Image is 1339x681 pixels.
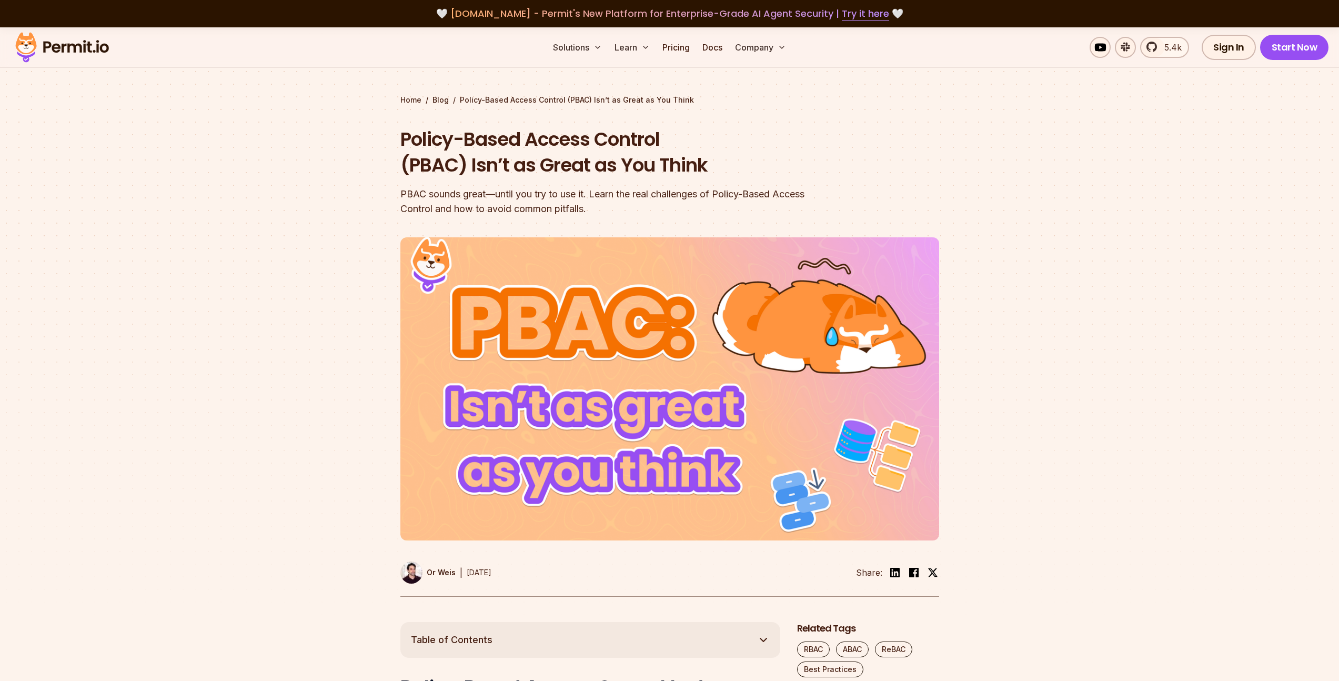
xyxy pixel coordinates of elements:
a: Start Now [1260,35,1329,60]
div: | [460,566,462,579]
button: Learn [610,37,654,58]
a: Or Weis [400,562,456,584]
span: [DOMAIN_NAME] - Permit's New Platform for Enterprise-Grade AI Agent Security | [450,7,889,20]
img: linkedin [889,566,901,579]
img: Or Weis [400,562,422,584]
a: Docs [698,37,727,58]
a: Pricing [658,37,694,58]
a: RBAC [797,642,830,657]
a: Sign In [1202,35,1256,60]
a: 5.4k [1140,37,1189,58]
li: Share: [856,566,882,579]
span: Table of Contents [411,633,492,647]
button: Solutions [549,37,606,58]
time: [DATE] [467,568,491,577]
span: 5.4k [1158,41,1182,54]
a: Try it here [842,7,889,21]
img: twitter [928,567,938,578]
img: Policy-Based Access Control (PBAC) Isn’t as Great as You Think [400,237,939,540]
div: / / [400,95,939,105]
img: facebook [908,566,920,579]
button: Table of Contents [400,622,780,658]
h1: Policy-Based Access Control (PBAC) Isn’t as Great as You Think [400,126,804,178]
div: 🤍 🤍 [25,6,1314,21]
a: ABAC [836,642,869,657]
img: Permit logo [11,29,114,65]
p: Or Weis [427,567,456,578]
h2: Related Tags [797,622,939,635]
a: ReBAC [875,642,912,657]
div: PBAC sounds great—until you try to use it. Learn the real challenges of Policy-Based Access Contr... [400,187,804,216]
a: Blog [432,95,449,105]
a: Home [400,95,421,105]
button: Company [731,37,790,58]
a: Best Practices [797,662,863,677]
